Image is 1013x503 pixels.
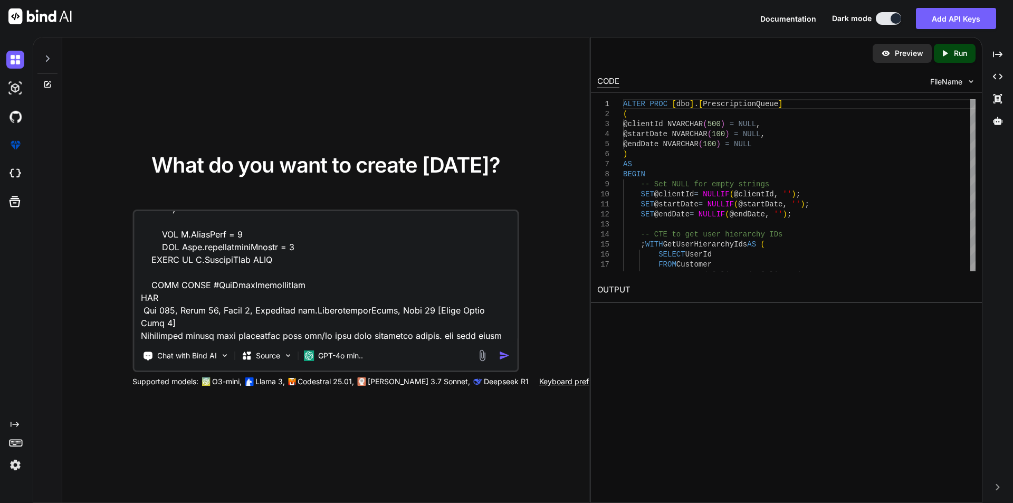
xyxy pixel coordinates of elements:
[597,99,609,109] div: 1
[658,270,681,279] span: WHERE
[134,211,517,342] textarea: LOR [Ipsumdo-SITA-CON] AD /****** Elitse: DoeiusModtempor [inc].[UtlaboreetdoLorem] Aliqua Enim: ...
[641,190,654,198] span: SET
[658,260,676,269] span: FROM
[245,377,253,386] img: Llama2
[6,165,24,183] img: cloudideIcon
[760,13,816,24] button: Documentation
[288,378,295,385] img: Mistral-AI
[760,240,764,249] span: (
[773,210,782,219] span: ''
[597,210,609,220] div: 12
[765,210,769,219] span: ,
[8,8,72,24] img: Bind AI
[725,210,729,219] span: (
[641,210,654,219] span: SET
[729,210,764,219] span: @endDate
[725,140,729,148] span: =
[539,376,616,387] p: Keyboard preferences
[623,150,627,158] span: )
[699,210,725,219] span: NULLIF
[132,376,198,387] p: Supported models:
[641,180,769,188] span: -- Set NULL for empty strings
[734,190,774,198] span: @clientId
[881,49,891,58] img: preview
[597,109,609,119] div: 2
[318,350,363,361] p: GPT-4o min..
[694,100,698,108] span: .
[707,270,711,279] span: =
[672,100,676,108] span: [
[756,120,760,128] span: ,
[805,200,809,208] span: ;
[157,350,217,361] p: Chat with Bind AI
[832,13,872,24] span: Dark mode
[6,108,24,126] img: githubDark
[623,120,703,128] span: @clientId NVARCHAR
[597,189,609,200] div: 10
[597,230,609,240] div: 14
[690,210,694,219] span: =
[725,130,729,138] span: )
[623,160,632,168] span: AS
[791,190,796,198] span: )
[654,190,694,198] span: @clientId
[712,270,752,279] span: @clientId
[645,240,663,249] span: WITH
[729,120,733,128] span: =
[685,250,711,259] span: UserId
[782,190,791,198] span: ''
[151,152,500,178] span: What do you want to create [DATE]?
[212,376,242,387] p: O3-mini,
[760,130,764,138] span: ,
[220,351,229,360] img: Pick Tools
[791,200,800,208] span: ''
[734,130,738,138] span: =
[6,456,24,474] img: settings
[597,119,609,129] div: 3
[641,200,654,208] span: SET
[641,240,645,249] span: ;
[707,200,733,208] span: NULLIF
[658,250,685,259] span: SELECT
[703,140,716,148] span: 100
[597,169,609,179] div: 8
[738,120,756,128] span: NULL
[773,190,778,198] span: ,
[751,270,760,279] span: OR
[654,210,689,219] span: @endDate
[734,140,752,148] span: NULL
[954,48,967,59] p: Run
[597,179,609,189] div: 9
[676,260,711,269] span: Customer
[747,240,756,249] span: AS
[255,376,285,387] p: Llama 3,
[743,130,761,138] span: NULL
[782,200,787,208] span: ,
[796,190,800,198] span: ;
[473,377,482,386] img: claude
[681,270,707,279] span: UserId
[597,159,609,169] div: 7
[641,230,782,239] span: -- CTE to get user hierarchy IDs
[690,100,694,108] span: ]
[597,240,609,250] div: 15
[738,200,782,208] span: @startDate
[597,200,609,210] div: 11
[357,377,366,386] img: claude
[202,377,210,386] img: GPT-4
[782,210,787,219] span: )
[729,190,733,198] span: (
[256,350,280,361] p: Source
[676,100,689,108] span: dbo
[484,376,529,387] p: Deepseek R1
[707,120,720,128] span: 500
[814,270,832,279] span: NULL
[760,270,800,279] span: @clientId
[778,100,782,108] span: ]
[698,200,702,208] span: =
[623,110,627,118] span: (
[694,190,698,198] span: =
[703,190,729,198] span: NULLIF
[703,100,778,108] span: PrescriptionQueue
[597,260,609,270] div: 17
